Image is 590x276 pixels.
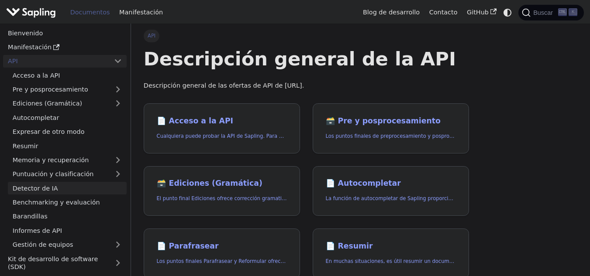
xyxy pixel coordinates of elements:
button: Cambiar entre modo oscuro y claro (actualmente modo sistema) [501,6,514,19]
a: Barandillas [8,210,127,223]
font: Ediciones (Gramática) [13,100,82,107]
a: Sapling.ai [6,6,59,19]
font: Buscar [533,9,553,16]
font: 🗃️ [157,179,166,187]
a: GitHub [462,6,501,19]
font: Resumir [338,242,373,250]
font: 📄️ [157,116,166,125]
p: Los puntos finales de preprocesamiento y posprocesamiento ofrecen herramientas para preparar sus ... [326,132,456,140]
h2: Pre y posprocesamiento [326,116,456,126]
kbd: K [569,8,577,16]
font: Pre y posprocesamiento [338,116,441,125]
a: Manifestación [114,6,168,19]
nav: Pan rallado [144,30,469,42]
p: Los puntos finales Parafrasear y Reformular ofrecen paráfrasis para estilos particulares. [157,257,287,266]
p: El punto final Ediciones ofrece corrección gramatical y ortográfica. [157,194,287,203]
font: Informes de API [13,227,62,234]
font: Resumir [13,143,38,150]
font: Cualquiera puede probar la API de Sapling. Para empezar a usarla, simplemente: [157,133,361,139]
a: Manifestación [3,41,127,54]
font: Gestión de equipos [13,241,73,248]
font: 📄️ [326,179,335,187]
font: Expresar de otro modo [13,128,85,135]
h2: Ediciones (Gramática) [157,179,287,188]
font: Memoria y recuperación [13,157,89,164]
font: Manifestación [119,9,163,16]
a: Benchmarking y evaluación [8,196,127,209]
font: Blog de desarrollo [363,9,420,16]
button: Buscar (Ctrl+K) [518,5,583,20]
h2: Expresar de otro modo [157,242,287,251]
font: Ediciones (Gramática) [169,179,262,187]
a: Blog de desarrollo [358,6,424,19]
font: GitHub [467,9,489,16]
font: Documentos [70,9,110,16]
a: 🗃️ Pre y posprocesamientoLos puntos finales de preprocesamiento y posprocesamiento ofrecen herram... [313,103,469,153]
font: Benchmarking y evaluación [13,199,100,206]
a: Contacto [424,6,462,19]
a: Bienvenido [3,27,127,39]
a: 📄️ Acceso a la APICualquiera puede probar la API de Sapling. Para empezar a usarla, simplemente: [144,103,300,153]
font: API [148,33,155,39]
a: Ediciones (Gramática) [8,97,127,110]
font: 📄️ [157,242,166,250]
font: 📄️ [326,242,335,250]
a: API [3,55,109,68]
font: 🗃️ [326,116,335,125]
a: Acceso a la API [8,69,127,82]
a: 🗃️ Ediciones (Gramática)El punto final Ediciones ofrece corrección gramatical y ortográfica. [144,166,300,216]
a: Kit de desarrollo de software (SDK) [3,252,109,273]
h2: Autocompletar [326,179,456,188]
button: Expandir la categoría de la barra lateral 'SDK' [109,252,127,273]
button: Contraer la categoría 'API' de la barra lateral [109,55,127,68]
font: La función de autocompletar de Sapling proporciona predicciones de los próximos caracteres o pala... [326,195,590,201]
font: Kit de desarrollo de software (SDK) [8,256,98,270]
a: Puntuación y clasificación [8,168,127,181]
font: Pre y posprocesamiento [13,86,88,93]
a: Pre y posprocesamiento [8,83,127,96]
p: La función de autocompletar de Sapling proporciona predicciones de los próximos caracteres o pala... [326,194,456,203]
font: API [8,58,18,65]
font: Descripción general de la API [144,48,456,70]
font: Barandillas [13,213,48,220]
font: El punto final Ediciones ofrece corrección gramatical y ortográfica. [157,195,324,201]
a: Gestión de equipos [8,239,127,251]
a: Documentos [66,6,114,19]
a: Autocompletar [8,111,127,124]
font: Acceso a la API [169,116,233,125]
img: Sapling.ai [6,6,56,19]
a: Memoria y recuperación [8,154,127,167]
p: En muchas situaciones, es útil resumir un documento más largo en un documento más corto y más fác... [326,257,456,266]
h2: Resumir [326,242,456,251]
font: Detector de IA [13,185,58,192]
font: Contacto [429,9,458,16]
h2: Acceso a la API [157,116,287,126]
p: Cualquiera puede probar la API de Sapling. Para empezar a usarla, simplemente: [157,132,287,140]
font: Acceso a la API [13,72,60,79]
a: 📄️ AutocompletarLa función de autocompletar de Sapling proporciona predicciones de los próximos c... [313,166,469,216]
a: Resumir [8,140,127,152]
font: Bienvenido [8,30,43,37]
font: Los puntos finales Parafrasear y Reformular ofrecen paráfrasis para estilos particulares. [157,258,377,264]
font: Manifestación [8,44,52,51]
font: Autocompletar [338,179,401,187]
font: Autocompletar [13,114,59,121]
a: Detector de IA [8,182,127,194]
font: Descripción general de las ofertas de API de [URL]. [144,82,304,89]
font: Parafrasear [169,242,219,250]
a: Informes de API [8,224,127,237]
font: Puntuación y clasificación [13,170,94,177]
a: Expresar de otro modo [8,126,127,138]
